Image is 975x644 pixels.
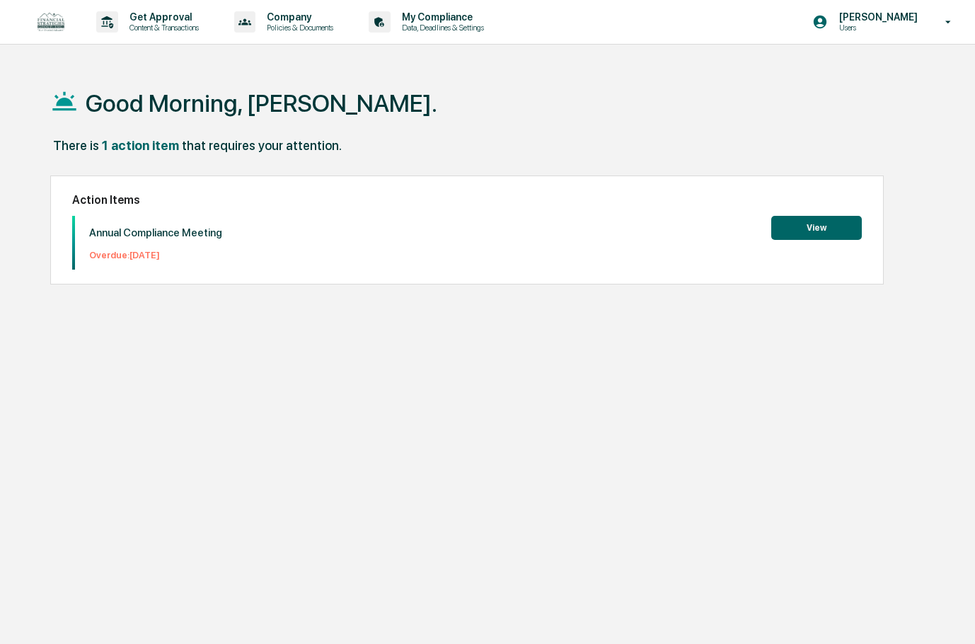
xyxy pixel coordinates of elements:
img: logo [34,9,68,35]
div: There is [53,138,99,153]
p: Company [255,11,340,23]
a: View [771,220,862,234]
p: [PERSON_NAME] [828,11,925,23]
p: Data, Deadlines & Settings [391,23,491,33]
div: that requires your attention. [182,138,342,153]
h2: Action Items [72,193,862,207]
p: Content & Transactions [118,23,206,33]
p: Users [828,23,925,33]
p: Policies & Documents [255,23,340,33]
p: Get Approval [118,11,206,23]
button: View [771,216,862,240]
h1: Good Morning, [PERSON_NAME]. [86,89,437,117]
p: My Compliance [391,11,491,23]
p: Overdue: [DATE] [89,250,222,260]
div: 1 action item [102,138,179,153]
p: Annual Compliance Meeting [89,226,222,239]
